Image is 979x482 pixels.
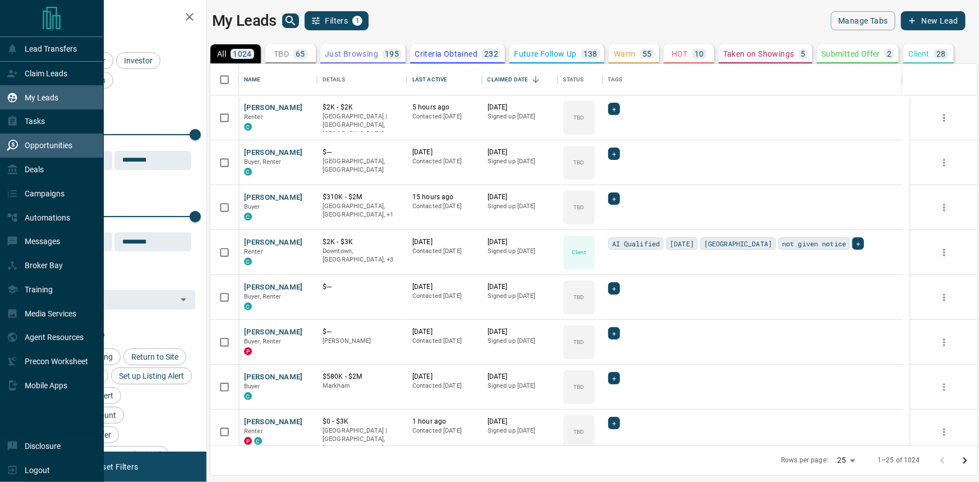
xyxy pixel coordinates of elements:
[672,50,688,58] p: HOT
[323,337,401,346] p: [PERSON_NAME]
[85,457,145,476] button: Reset Filters
[488,382,552,391] p: Signed up [DATE]
[608,64,623,95] div: Tags
[695,50,704,58] p: 10
[488,112,552,121] p: Signed up [DATE]
[212,12,277,30] h1: My Leads
[608,192,620,205] div: +
[801,50,806,58] p: 5
[244,327,303,338] button: [PERSON_NAME]
[244,148,303,158] button: [PERSON_NAME]
[323,148,401,157] p: $---
[244,192,303,203] button: [PERSON_NAME]
[821,50,880,58] p: Submitted Offer
[412,382,476,391] p: Contacted [DATE]
[936,154,953,171] button: more
[603,64,903,95] div: Tags
[120,56,157,65] span: Investor
[488,192,552,202] p: [DATE]
[573,293,584,301] p: TBD
[583,50,597,58] p: 138
[488,247,552,256] p: Signed up [DATE]
[612,193,616,204] span: +
[323,372,401,382] p: $580K - $2M
[573,338,584,346] p: TBD
[36,11,195,25] h2: Filters
[612,103,616,114] span: +
[244,237,303,248] button: [PERSON_NAME]
[514,50,576,58] p: Future Follow Up
[244,203,260,210] span: Buyer
[936,244,953,261] button: more
[323,112,401,139] p: [GEOGRAPHIC_DATA] | [GEOGRAPHIC_DATA], [GEOGRAPHIC_DATA]
[936,289,953,306] button: more
[612,373,616,384] span: +
[612,417,616,429] span: +
[244,302,252,310] div: condos.ca
[244,64,261,95] div: Name
[781,456,828,465] p: Rows per page:
[412,282,476,292] p: [DATE]
[608,148,620,160] div: +
[176,292,191,307] button: Open
[412,426,476,435] p: Contacted [DATE]
[296,50,305,58] p: 65
[488,282,552,292] p: [DATE]
[323,327,401,337] p: $---
[115,371,188,380] span: Set up Listing Alert
[954,449,976,472] button: Go to next page
[323,157,401,175] p: [GEOGRAPHIC_DATA], [GEOGRAPHIC_DATA]
[614,50,636,58] p: Warm
[325,50,378,58] p: Just Browsing
[244,437,252,445] div: property.ca
[909,50,930,58] p: Client
[887,50,891,58] p: 2
[244,383,260,390] span: Buyer
[608,103,620,115] div: +
[244,123,252,131] div: condos.ca
[244,113,263,121] span: Renter
[852,237,864,250] div: +
[936,424,953,440] button: more
[612,148,616,159] span: +
[305,11,369,30] button: Filters1
[244,392,252,400] div: condos.ca
[612,328,616,339] span: +
[244,213,252,221] div: condos.ca
[323,237,401,247] p: $2K - $3K
[608,282,620,295] div: +
[244,338,282,345] span: Buyer, Renter
[412,327,476,337] p: [DATE]
[936,334,953,351] button: more
[323,426,401,453] p: [GEOGRAPHIC_DATA] | [GEOGRAPHIC_DATA], [GEOGRAPHIC_DATA]
[412,372,476,382] p: [DATE]
[244,417,303,428] button: [PERSON_NAME]
[936,199,953,216] button: more
[323,417,401,426] p: $0 - $3K
[244,372,303,383] button: [PERSON_NAME]
[563,64,584,95] div: Status
[482,64,558,95] div: Claimed Date
[323,192,401,202] p: $310K - $2M
[244,103,303,113] button: [PERSON_NAME]
[274,50,289,58] p: TBD
[612,283,616,294] span: +
[244,158,282,166] span: Buyer, Renter
[238,64,317,95] div: Name
[111,368,192,384] div: Set up Listing Alert
[415,50,477,58] p: Criteria Obtained
[412,112,476,121] p: Contacted [DATE]
[723,50,794,58] p: Taken on Showings
[116,52,160,69] div: Investor
[323,282,401,292] p: $---
[558,64,603,95] div: Status
[488,292,552,301] p: Signed up [DATE]
[385,50,399,58] p: 195
[488,202,552,211] p: Signed up [DATE]
[488,103,552,112] p: [DATE]
[412,148,476,157] p: [DATE]
[244,293,282,300] span: Buyer, Renter
[782,238,846,249] span: not given notice
[323,247,401,264] p: North York, West End, Toronto
[412,417,476,426] p: 1 hour ago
